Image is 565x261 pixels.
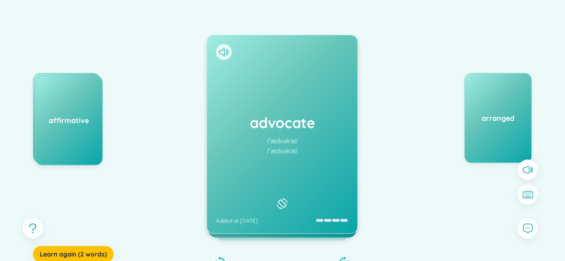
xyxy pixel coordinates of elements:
h1: advocate [216,113,349,133]
div: arranged [465,113,532,123]
span: Learn again (2 words) [40,250,107,259]
div: /ˈædvəkət/ [267,136,298,146]
div: /ˈædvəkət/ [267,146,298,156]
span: question [27,223,38,234]
div: affirmative [36,115,102,125]
div: Added at [DATE] [216,217,258,224]
button: question [23,218,43,238]
div: anticipation [33,113,100,123]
